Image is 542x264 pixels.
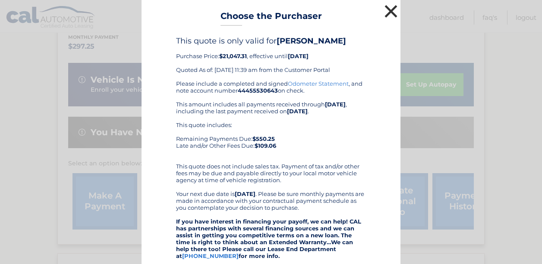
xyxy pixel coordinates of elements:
b: [DATE] [287,108,308,115]
b: $550.25 [252,135,275,142]
b: [DATE] [288,53,309,59]
a: Odometer Statement [288,80,349,87]
button: × [382,3,400,20]
div: This quote includes: Remaining Payments Due: Late and/or Other Fees Due: [176,121,366,156]
b: [PERSON_NAME] [277,36,346,46]
b: 44455530643 [238,87,278,94]
b: [DATE] [235,190,255,197]
strong: If you have interest in financing your payoff, we can help! CAL has partnerships with several fin... [176,218,361,259]
a: [PHONE_NUMBER] [182,252,239,259]
b: $21,047.31 [219,53,247,59]
b: [DATE] [325,101,346,108]
h3: Choose the Purchaser [221,11,322,26]
b: $109.06 [255,142,276,149]
h4: This quote is only valid for [176,36,366,46]
div: Purchase Price: , effective until Quoted As of: [DATE] 11:39 am from the Customer Portal [176,36,366,80]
